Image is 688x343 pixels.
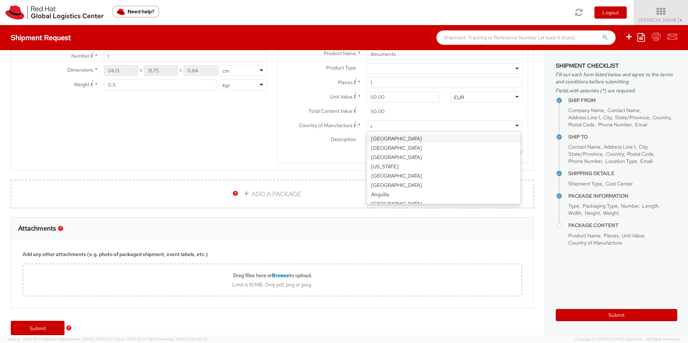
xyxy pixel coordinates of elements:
span: Type [568,203,579,209]
div: Add any other attachments (e.g. photo of packaged shipment, event labels, etc.) [23,251,522,258]
span: Postal Code [568,121,595,128]
span: Phone Number [598,121,632,128]
span: Browse [272,272,289,279]
div: Anguilla [367,190,520,199]
div: [GEOGRAPHIC_DATA] [367,171,520,180]
a: ADD A PACKAGE [11,180,534,208]
span: Unit Value [330,93,353,100]
span: Client: 2025.18.0-71d3358 [114,337,207,342]
div: [US_STATE] [367,162,520,171]
b: Drag files here or to upload. [233,272,312,279]
h3: Attachments [18,225,56,232]
input: Height [183,65,218,76]
span: Email [635,121,647,128]
span: Fields with asterisks (*) are required [556,87,677,94]
span: Copyright © [DATE]-[DATE] Agistix Inc., All Rights Reserved [574,337,679,342]
span: Contact Name [568,144,601,150]
span: Shipment Type [568,180,602,187]
span: Contact Name [607,107,640,113]
span: City [639,144,647,150]
div: [GEOGRAPHIC_DATA] [367,143,520,153]
span: X [178,65,183,76]
span: ▼ [679,18,683,23]
div: EUR [454,94,464,101]
span: Description [331,136,356,142]
span: Country [653,114,670,121]
span: Email [640,158,653,164]
span: Product Name [568,232,601,239]
button: Logout [594,6,627,19]
span: Number [621,203,639,209]
span: Server: 2025.18.0-bb0e0c2bd68 [9,337,113,342]
div: [GEOGRAPHIC_DATA] [367,153,520,162]
h4: Package Information [568,193,677,199]
span: Weight [603,210,619,216]
span: Country of Manufacture [568,240,622,246]
span: Number [71,53,90,59]
h4: Ship To [568,134,677,140]
span: Unit Value [622,232,644,239]
span: master, [DATE] 09:46:25 [162,337,207,342]
span: City [603,114,612,121]
span: [PERSON_NAME] [639,17,683,23]
img: rh-logistics-00dfa346123c4ec078e1.svg [5,5,104,20]
span: X [138,65,144,76]
button: Submit [556,309,677,321]
input: Length [104,65,138,76]
span: Pieces [338,79,353,86]
input: Shipment, Tracking or Reference Number (at least 4 chars) [436,30,616,45]
button: Need help? [113,6,159,18]
span: Total Content Value [309,108,353,114]
span: State/Province [615,114,649,121]
span: Phone Number [568,158,602,164]
h4: Ship From [568,98,677,103]
h4: Package Content [568,223,677,228]
span: Country of Manufacture [299,122,353,129]
span: Packaging Type [583,203,618,209]
h4: Shipping Details [568,171,677,176]
div: [GEOGRAPHIC_DATA] [367,180,520,190]
h4: Shipment Request [11,34,71,42]
span: Cost Center [606,180,633,187]
span: Address Line 1 [604,144,635,150]
span: Product Name [324,50,356,57]
h3: Shipment Checklist [556,63,677,69]
a: Submit [11,321,64,335]
span: Location Type [605,158,637,164]
div: [GEOGRAPHIC_DATA] [367,199,520,208]
span: Product Type [326,64,356,71]
span: Weight [74,81,90,88]
input: Width [144,65,178,76]
span: Dimensions [67,67,93,73]
span: Country [606,151,624,157]
span: Height [585,210,600,216]
span: master, [DATE] 09:52:52 [68,337,113,342]
div: [GEOGRAPHIC_DATA] [367,134,520,143]
div: Limit is 10 MB. Only pdf, png or jpeg. [23,281,521,288]
span: Address Line 1 [568,114,600,121]
span: Fill out each form listed below and agree to the terms and conditions before submitting [556,71,677,85]
span: Postal Code [627,151,654,157]
span: Company Name [568,107,604,113]
span: Pieces [604,232,618,239]
span: Width [568,210,582,216]
span: State/Province [568,151,603,157]
span: Length [642,203,659,209]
